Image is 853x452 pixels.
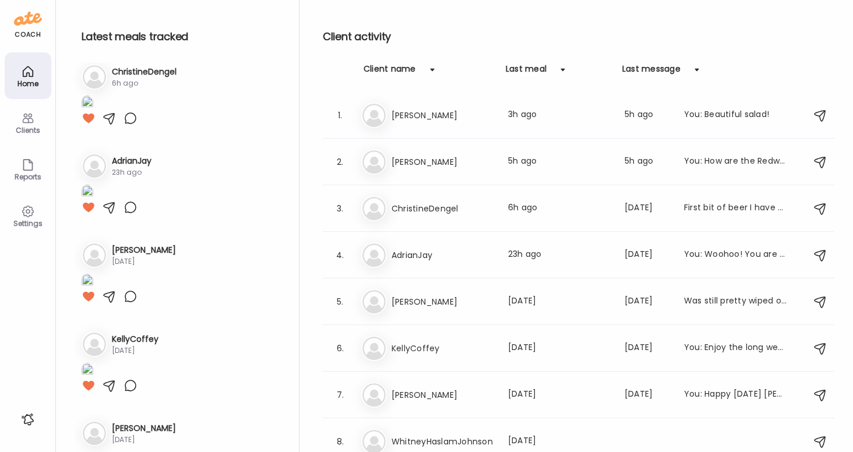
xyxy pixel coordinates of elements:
[83,65,106,89] img: bg-avatar-default.svg
[112,66,177,78] h3: ChristineDengel
[508,341,611,355] div: [DATE]
[362,337,386,360] img: bg-avatar-default.svg
[392,295,494,309] h3: [PERSON_NAME]
[362,243,386,267] img: bg-avatar-default.svg
[392,108,494,122] h3: [PERSON_NAME]
[82,363,93,379] img: images%2FamhTIbco5mTOJTSQzT9sJL9WUN22%2FaEGDRIUROpozvH5cxurd%2FQFVHklYUrk8w2jNBKNUd_1080
[83,154,106,178] img: bg-avatar-default.svg
[82,274,93,289] img: images%2FZ9FsUQaXJiSu2wrJMJP2bdS5VZ13%2F1n7FC97bEUitGygqkyXQ%2FyAyBrfLLQXFA4et60208_1080
[508,155,611,169] div: 5h ago
[684,202,787,216] div: First bit of beer I have had in a very long time but the ginger was intriguing and actually was j...
[684,108,787,122] div: You: Beautiful salad!
[333,341,347,355] div: 6.
[392,388,494,402] h3: [PERSON_NAME]
[112,333,158,345] h3: KellyCoffey
[82,96,93,111] img: images%2FnIuc6jdPc0TSU2YLwgiPYRrdqFm1%2FtXTYKSPPQEVN4hgU7Gdk%2F0WnQcbmSoed2jowv3bXn_1080
[112,244,176,256] h3: [PERSON_NAME]
[83,422,106,445] img: bg-avatar-default.svg
[112,167,151,178] div: 23h ago
[392,248,494,262] h3: AdrianJay
[625,248,670,262] div: [DATE]
[684,248,787,262] div: You: Woohoo! You are back! I was starting to wonder about you!!!!
[625,295,670,309] div: [DATE]
[392,202,494,216] h3: ChristineDengel
[684,155,787,169] div: You: How are the Redwoods?
[112,422,176,435] h3: [PERSON_NAME]
[7,126,49,134] div: Clients
[508,388,611,402] div: [DATE]
[364,63,416,82] div: Client name
[508,435,611,449] div: [DATE]
[112,435,176,445] div: [DATE]
[7,80,49,87] div: Home
[362,150,386,174] img: bg-avatar-default.svg
[508,108,611,122] div: 3h ago
[82,28,280,45] h2: Latest meals tracked
[333,248,347,262] div: 4.
[625,388,670,402] div: [DATE]
[392,341,494,355] h3: KellyCoffey
[333,108,347,122] div: 1.
[362,383,386,407] img: bg-avatar-default.svg
[622,63,681,82] div: Last message
[333,435,347,449] div: 8.
[83,333,106,356] img: bg-avatar-default.svg
[112,78,177,89] div: 6h ago
[684,295,787,309] div: Was still pretty wiped out [DATE] after long run and concert [DATE], then [DATE] morning workout....
[323,28,834,45] h2: Client activity
[625,108,670,122] div: 5h ago
[82,185,93,200] img: images%2FvKBlXzq35hcVvM4ynsPSvBUNQlD3%2F0i45sESNq6YFSi1dCF5H%2Fg4P4t7vOMy9xpzO3eGAd_1080
[83,243,106,267] img: bg-avatar-default.svg
[625,341,670,355] div: [DATE]
[684,341,787,355] div: You: Enjoy the long weekend. Let me know if I can help you plan for success and stay on track. Yo...
[392,155,494,169] h3: [PERSON_NAME]
[7,173,49,181] div: Reports
[362,104,386,127] img: bg-avatar-default.svg
[333,388,347,402] div: 7.
[625,155,670,169] div: 5h ago
[112,345,158,356] div: [DATE]
[625,202,670,216] div: [DATE]
[362,290,386,313] img: bg-avatar-default.svg
[362,197,386,220] img: bg-avatar-default.svg
[333,202,347,216] div: 3.
[392,435,494,449] h3: WhitneyHaslamJohnson
[7,220,49,227] div: Settings
[112,155,151,167] h3: AdrianJay
[112,256,176,267] div: [DATE]
[506,63,547,82] div: Last meal
[684,388,787,402] div: You: Happy [DATE] [PERSON_NAME]. I hope you had a great week! Do you have any weekend events or d...
[508,295,611,309] div: [DATE]
[14,9,42,28] img: ate
[15,30,41,40] div: coach
[508,248,611,262] div: 23h ago
[333,155,347,169] div: 2.
[508,202,611,216] div: 6h ago
[333,295,347,309] div: 5.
